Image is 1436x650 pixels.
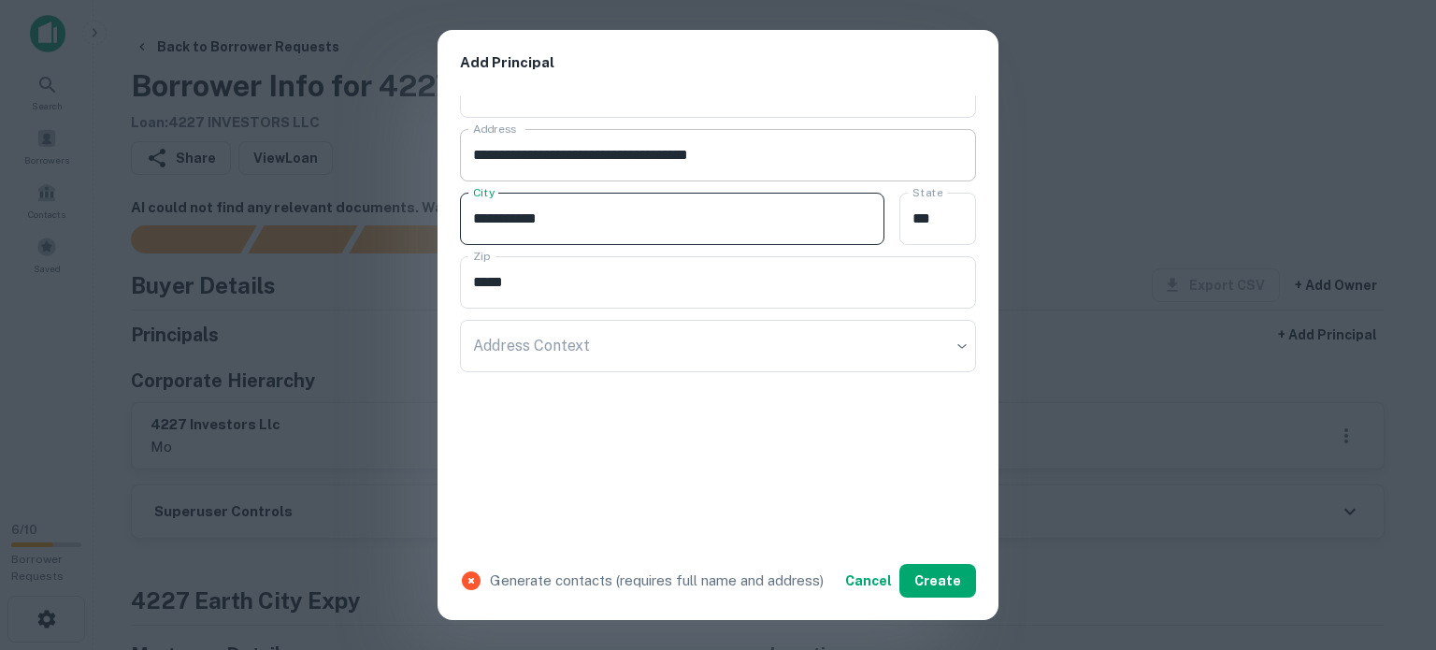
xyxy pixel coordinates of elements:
[912,184,942,200] label: State
[460,320,976,372] div: ​
[473,184,495,200] label: City
[899,564,976,598] button: Create
[473,121,516,137] label: Address
[438,30,998,96] h2: Add Principal
[490,570,824,592] p: Generate contacts (requires full name and address)
[838,564,899,598] button: Cancel
[1343,500,1436,590] iframe: Chat Widget
[473,248,490,264] label: Zip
